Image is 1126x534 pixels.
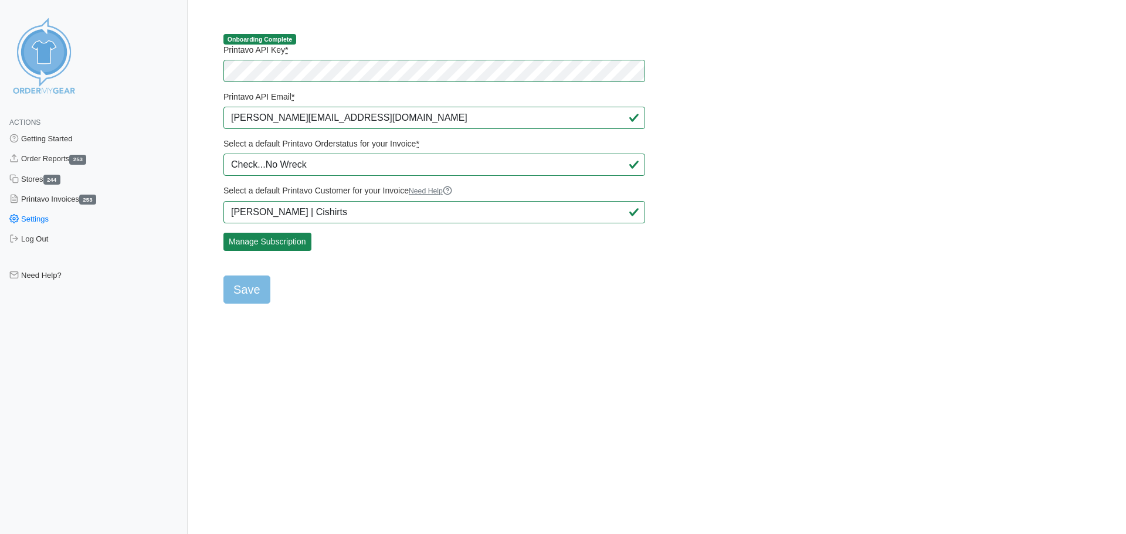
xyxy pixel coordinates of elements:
[409,187,452,195] a: Need Help
[291,92,294,101] abbr: required
[223,34,296,45] span: Onboarding Complete
[223,233,311,251] a: Manage Subscription
[223,138,645,149] label: Select a default Printavo Orderstatus for your Invoice
[223,91,645,102] label: Printavo API Email
[223,185,645,196] label: Select a default Printavo Customer for your Invoice
[43,175,60,185] span: 244
[416,139,419,148] abbr: required
[69,155,86,165] span: 253
[285,45,288,55] abbr: required
[223,45,645,55] label: Printavo API Key
[9,118,40,127] span: Actions
[223,275,270,304] input: Save
[223,201,645,223] input: Type at least 4 characters
[79,195,96,205] span: 253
